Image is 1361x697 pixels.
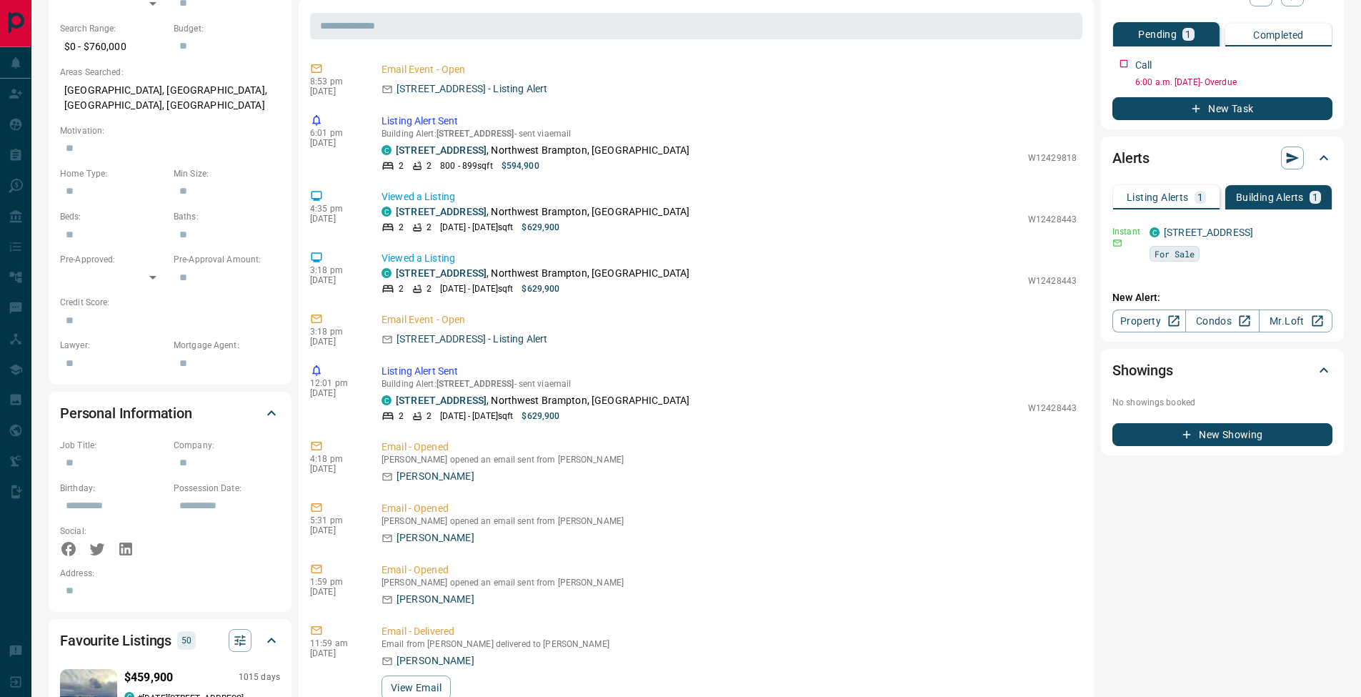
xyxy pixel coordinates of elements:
[60,167,166,180] p: Home Type:
[1150,227,1160,237] div: condos.ca
[310,638,360,648] p: 11:59 am
[310,138,360,148] p: [DATE]
[397,469,474,484] p: [PERSON_NAME]
[310,327,360,337] p: 3:18 pm
[1127,192,1189,202] p: Listing Alerts
[396,267,487,279] a: [STREET_ADDRESS]
[522,282,559,295] p: $629,900
[382,395,392,405] div: condos.ca
[437,129,514,139] span: [STREET_ADDRESS]
[1112,147,1150,169] h2: Alerts
[397,332,547,347] p: [STREET_ADDRESS] - Listing Alert
[1028,213,1077,226] p: W12428443
[310,86,360,97] p: [DATE]
[239,671,280,683] p: 1015 days
[60,35,166,59] p: $0 - $760,000
[310,648,360,658] p: [DATE]
[1112,290,1332,305] p: New Alert:
[399,282,404,295] p: 2
[1112,238,1122,248] svg: Email
[382,114,1077,129] p: Listing Alert Sent
[382,379,1077,389] p: Building Alert : - sent via email
[310,76,360,86] p: 8:53 pm
[396,266,689,281] p: , Northwest Brampton, [GEOGRAPHIC_DATA]
[310,515,360,525] p: 5:31 pm
[397,653,474,668] p: [PERSON_NAME]
[1138,29,1177,39] p: Pending
[440,159,492,172] p: 800 - 899 sqft
[174,439,280,452] p: Company:
[427,410,432,422] p: 2
[382,624,1077,639] p: Email - Delivered
[60,339,166,352] p: Lawyer:
[60,525,166,538] p: Social:
[174,22,280,35] p: Budget:
[382,129,1077,139] p: Building Alert : - sent via email
[1135,76,1332,89] p: 6:00 a.m. [DATE] - Overdue
[397,592,474,607] p: [PERSON_NAME]
[310,464,360,474] p: [DATE]
[1112,310,1186,332] a: Property
[1185,29,1191,39] p: 1
[396,204,689,219] p: , Northwest Brampton, [GEOGRAPHIC_DATA]
[396,206,487,217] a: [STREET_ADDRESS]
[399,221,404,234] p: 2
[397,81,547,97] p: [STREET_ADDRESS] - Listing Alert
[310,587,360,597] p: [DATE]
[1028,152,1077,164] p: W12429818
[60,296,280,309] p: Credit Score:
[382,639,1077,649] p: Email from [PERSON_NAME] delivered to [PERSON_NAME]
[1185,310,1259,332] a: Condos
[60,482,166,495] p: Birthday:
[522,221,559,234] p: $629,900
[174,482,280,495] p: Possession Date:
[60,66,280,79] p: Areas Searched:
[382,455,1077,465] p: [PERSON_NAME] opened an email sent from [PERSON_NAME]
[382,207,392,217] div: condos.ca
[1164,227,1253,238] a: [STREET_ADDRESS]
[60,79,280,117] p: [GEOGRAPHIC_DATA], [GEOGRAPHIC_DATA], [GEOGRAPHIC_DATA], [GEOGRAPHIC_DATA]
[1155,247,1195,261] span: For Sale
[310,525,360,535] p: [DATE]
[174,339,280,352] p: Mortgage Agent:
[1112,225,1141,238] p: Instant
[174,167,280,180] p: Min Size:
[1112,396,1332,409] p: No showings booked
[396,144,487,156] a: [STREET_ADDRESS]
[427,221,432,234] p: 2
[382,251,1077,266] p: Viewed a Listing
[310,577,360,587] p: 1:59 pm
[174,210,280,223] p: Baths:
[174,253,280,266] p: Pre-Approval Amount:
[382,145,392,155] div: condos.ca
[1028,402,1077,415] p: W12428443
[310,265,360,275] p: 3:18 pm
[522,410,559,422] p: $629,900
[310,388,360,398] p: [DATE]
[1312,192,1318,202] p: 1
[427,159,432,172] p: 2
[310,128,360,138] p: 6:01 pm
[382,268,392,278] div: condos.ca
[382,364,1077,379] p: Listing Alert Sent
[310,214,360,224] p: [DATE]
[1253,30,1304,40] p: Completed
[396,393,689,408] p: , Northwest Brampton, [GEOGRAPHIC_DATA]
[382,501,1077,516] p: Email - Opened
[1112,141,1332,175] div: Alerts
[310,378,360,388] p: 12:01 pm
[60,439,166,452] p: Job Title:
[124,669,173,686] p: $459,900
[399,410,404,422] p: 2
[60,629,171,652] h2: Favourite Listings
[382,578,1077,588] p: [PERSON_NAME] opened an email sent from [PERSON_NAME]
[1112,353,1332,387] div: Showings
[1197,192,1203,202] p: 1
[1112,359,1173,382] h2: Showings
[440,282,513,295] p: [DATE] - [DATE] sqft
[399,159,404,172] p: 2
[396,395,487,406] a: [STREET_ADDRESS]
[437,379,514,389] span: [STREET_ADDRESS]
[60,22,166,35] p: Search Range:
[310,204,360,214] p: 4:35 pm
